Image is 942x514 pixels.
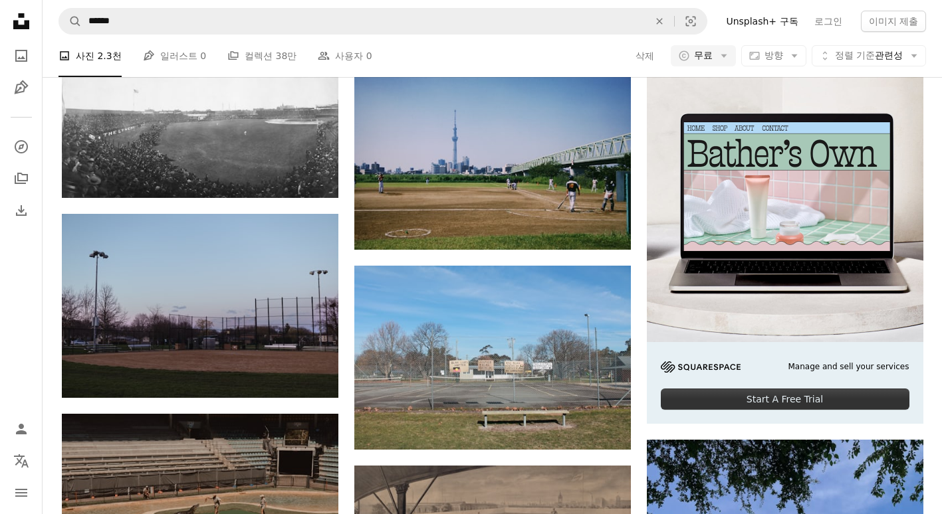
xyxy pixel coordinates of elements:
button: 삭제 [635,45,655,66]
a: 컬렉션 [8,165,35,192]
img: 야구 경기를 관람하는 군중 [62,66,338,198]
a: 사용자 0 [318,35,372,77]
img: 울타리와 조명이 있는 야구장 [62,214,338,398]
a: 다운로드 내역 [8,197,35,224]
button: 이미지 제출 [861,11,926,32]
button: 시각적 검색 [675,9,707,34]
a: 원형 극장에서 악어 쇼. [62,499,338,511]
img: file-1707883121023-8e3502977149image [647,66,923,342]
a: 낮에는 흰색 콘크리트 건물 근처의 갈색 벌거벗은 나무 [354,351,631,363]
span: 38만 [276,48,297,63]
button: 메뉴 [8,479,35,506]
a: 로그인 [806,11,850,32]
a: 울타리와 조명이 있는 야구장 [62,300,338,311]
form: 사이트 전체에서 이미지 찾기 [59,8,707,35]
a: Unsplash+ 구독 [718,11,806,32]
a: 야구 경기를 관람하는 군중 [62,126,338,137]
span: 방향 [765,50,783,60]
span: 0 [366,48,372,63]
a: 사진 [8,43,35,69]
span: 0 [200,48,206,63]
button: Unsplash 검색 [59,9,82,34]
span: 정렬 기준 [835,50,875,60]
img: file-1705255347840-230a6ab5bca9image [661,361,741,373]
span: 관련성 [835,49,903,62]
button: 방향 [741,45,806,66]
img: 야구하는 남자 [354,66,631,250]
button: 삭제 [645,9,674,34]
a: 로그인 / 가입 [8,416,35,442]
div: Start A Free Trial [661,388,909,410]
button: 무료 [671,45,736,66]
a: 일러스트 0 [143,35,206,77]
button: 정렬 기준관련성 [812,45,926,66]
a: 홈 — Unsplash [8,8,35,37]
img: 낮에는 흰색 콘크리트 건물 근처의 갈색 벌거벗은 나무 [354,266,631,450]
span: Manage and sell your services [788,361,909,373]
a: 탐색 [8,133,35,160]
span: 무료 [694,49,713,62]
a: 컬렉션 38만 [227,35,296,77]
button: 언어 [8,448,35,474]
a: 야구하는 남자 [354,151,631,163]
a: 일러스트 [8,74,35,101]
a: Manage and sell your servicesStart A Free Trial [647,66,923,424]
